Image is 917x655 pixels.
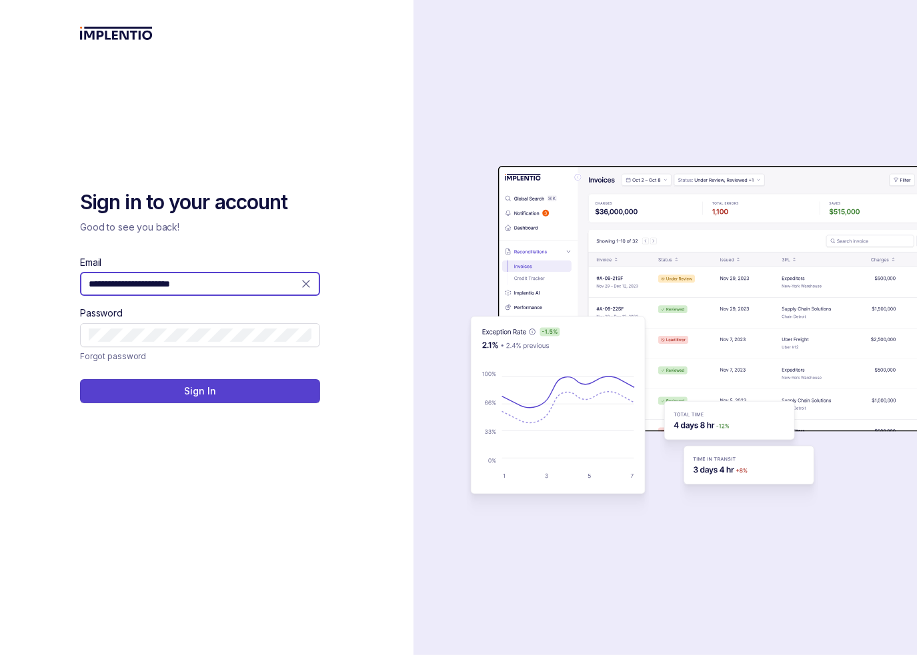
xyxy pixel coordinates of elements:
[80,379,320,403] button: Sign In
[80,221,320,234] p: Good to see you back!
[80,307,123,320] label: Password
[184,384,215,398] p: Sign In
[80,27,153,40] img: logo
[80,189,320,216] h2: Sign in to your account
[80,256,101,269] label: Email
[80,350,146,363] p: Forgot password
[80,350,146,363] a: Link Forgot password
